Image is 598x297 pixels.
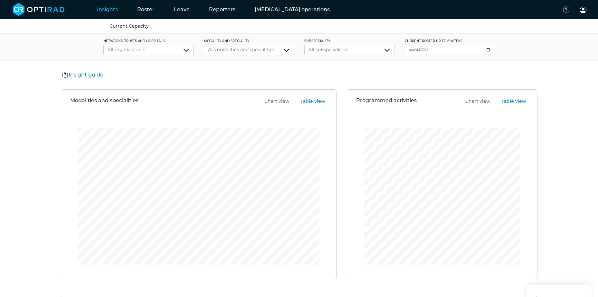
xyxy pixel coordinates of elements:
button: Chart view [458,98,492,105]
button: Chart view [257,98,291,105]
a: Current Capacity [109,23,149,29]
img: Help Icon [62,71,69,79]
label: subspeciality [304,39,394,43]
label: current roster up to 6 weeks [405,39,495,43]
label: networks, trusts and hospitals [103,39,194,43]
h3: Programmed activities [356,97,417,105]
button: Insight guide [61,71,105,79]
button: Table view [494,98,528,105]
label: modality and speciality [204,39,294,43]
h3: Modalities and specialities [70,97,138,105]
img: brand-opti-rad-logos-blue-and-white-d2f68631ba2948856bd03f2d395fb146ddc8fb01b4b6e9315ea85fa773367... [13,3,65,16]
button: Table view [293,98,327,105]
